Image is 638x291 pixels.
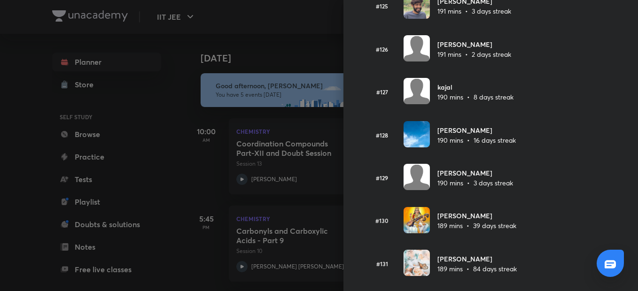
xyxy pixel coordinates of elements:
h6: #129 [366,174,398,182]
h6: #130 [366,216,398,225]
p: 190 mins • 16 days streak [437,135,516,145]
h6: #128 [366,131,398,139]
img: Avatar [404,121,430,147]
h6: #126 [366,45,398,54]
p: 190 mins • 8 days streak [437,92,514,102]
p: 189 mins • 39 days streak [437,221,516,230]
img: Avatar [404,207,430,233]
p: 191 mins • 2 days streak [437,49,511,59]
h6: #125 [366,2,398,10]
img: Avatar [404,164,430,190]
h6: [PERSON_NAME] [437,168,513,178]
h6: [PERSON_NAME] [437,125,516,135]
img: Avatar [404,35,430,61]
h6: [PERSON_NAME] [437,39,511,49]
h6: kajal [437,82,514,92]
p: 191 mins • 3 days streak [437,6,511,16]
h6: #127 [366,88,398,96]
h6: #131 [366,260,398,268]
img: Avatar [404,250,430,276]
h6: [PERSON_NAME] [437,254,517,264]
p: 190 mins • 3 days streak [437,178,513,188]
p: 189 mins • 84 days streak [437,264,517,274]
img: Avatar [404,78,430,104]
h6: [PERSON_NAME] [437,211,516,221]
